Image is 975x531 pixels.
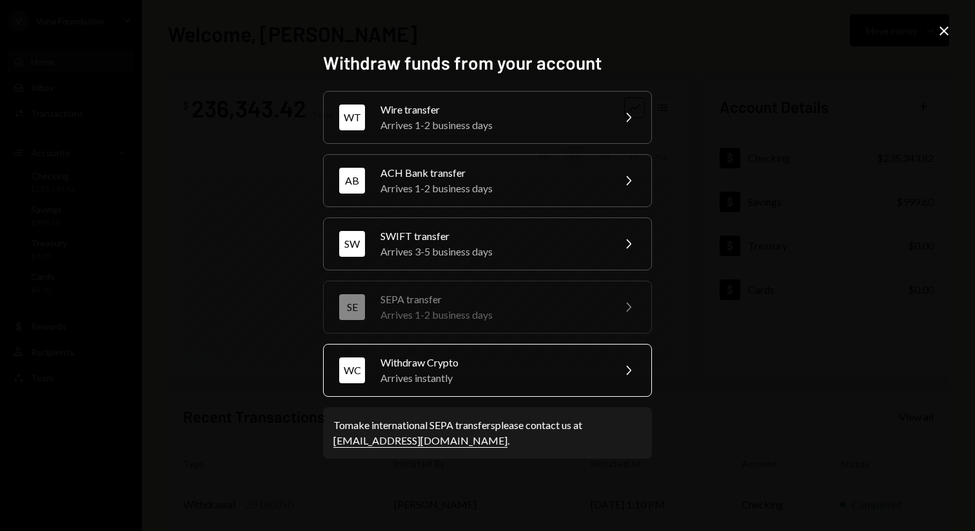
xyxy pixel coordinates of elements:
[339,231,365,257] div: SW
[339,357,365,383] div: WC
[380,181,605,196] div: Arrives 1-2 business days
[323,344,652,397] button: WCWithdraw CryptoArrives instantly
[323,91,652,144] button: WTWire transferArrives 1-2 business days
[339,294,365,320] div: SE
[323,281,652,334] button: SESEPA transferArrives 1-2 business days
[323,50,652,75] h2: Withdraw funds from your account
[333,417,642,448] div: To make international SEPA transfers please contact us at .
[380,370,605,386] div: Arrives instantly
[380,165,605,181] div: ACH Bank transfer
[380,292,605,307] div: SEPA transfer
[380,228,605,244] div: SWIFT transfer
[339,168,365,194] div: AB
[323,154,652,207] button: ABACH Bank transferArrives 1-2 business days
[380,244,605,259] div: Arrives 3-5 business days
[323,217,652,270] button: SWSWIFT transferArrives 3-5 business days
[339,105,365,130] div: WT
[380,307,605,323] div: Arrives 1-2 business days
[380,355,605,370] div: Withdraw Crypto
[380,117,605,133] div: Arrives 1-2 business days
[380,102,605,117] div: Wire transfer
[333,434,507,448] a: [EMAIL_ADDRESS][DOMAIN_NAME]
